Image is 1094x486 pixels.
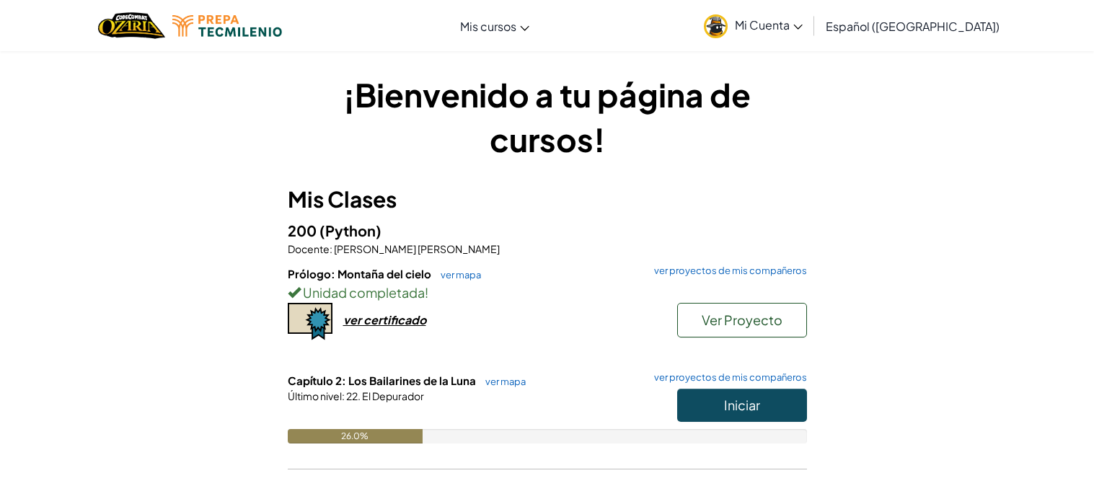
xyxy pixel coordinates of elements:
[288,312,426,327] a: ver certificado
[677,303,807,337] button: Ver Proyecto
[288,389,342,402] span: Último nivel
[332,242,500,255] span: [PERSON_NAME] [PERSON_NAME]
[98,11,165,40] a: Ozaria by CodeCombat logo
[288,374,478,387] span: Capítulo 2: Los Bailarines de la Luna
[647,373,807,382] a: ver proyectos de mis compañeros
[343,312,426,327] div: ver certificado
[361,389,424,402] span: El Depurador
[819,6,1007,45] a: Español ([GEOGRAPHIC_DATA])
[288,242,330,255] span: Docente
[288,72,807,162] h1: ¡Bienvenido a tu página de cursos!
[704,14,728,38] img: avatar
[453,6,537,45] a: Mis cursos
[647,266,807,275] a: ver proyectos de mis compañeros
[826,19,1000,34] span: Español ([GEOGRAPHIC_DATA])
[288,267,433,280] span: Prólogo: Montaña del cielo
[460,19,516,34] span: Mis cursos
[433,269,481,280] a: ver mapa
[697,3,810,48] a: Mi Cuenta
[98,11,165,40] img: Home
[288,221,319,239] span: 200
[677,389,807,422] button: Iniciar
[478,376,526,387] a: ver mapa
[288,303,332,340] img: certificate-icon.png
[301,284,425,301] span: Unidad completada
[319,221,381,239] span: (Python)
[702,312,782,328] span: Ver Proyecto
[735,17,803,32] span: Mi Cuenta
[345,389,361,402] span: 22.
[288,183,807,216] h3: Mis Clases
[172,15,282,37] img: Tecmilenio logo
[288,429,423,443] div: 26.0%
[425,284,428,301] span: !
[342,389,345,402] span: :
[330,242,332,255] span: :
[724,397,760,413] span: Iniciar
